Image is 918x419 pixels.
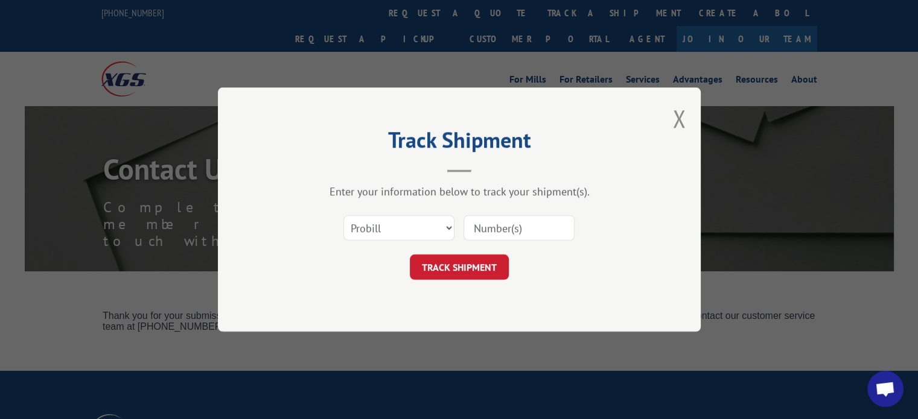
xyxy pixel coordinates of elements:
input: Number(s) [464,215,575,241]
div: Open chat [867,371,904,407]
button: Close modal [672,102,686,134]
div: Enter your information below to track your shipment(s). [278,184,640,198]
button: TRACK SHIPMENT [410,254,509,280]
h2: Track Shipment [278,131,640,154]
